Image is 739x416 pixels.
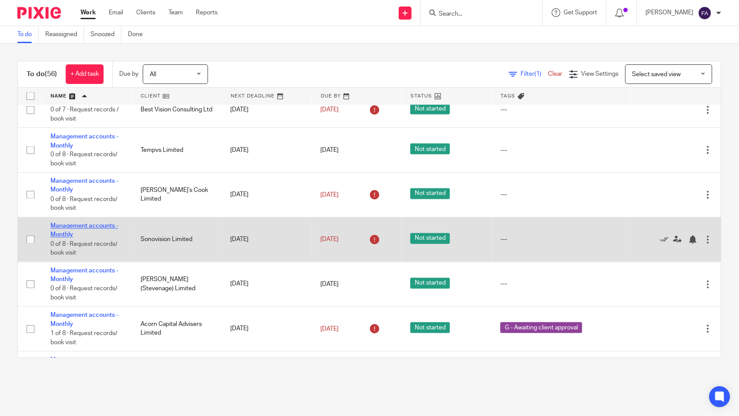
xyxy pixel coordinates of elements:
span: Filter [521,71,548,77]
a: + Add task [66,64,104,84]
a: Done [128,26,149,43]
span: View Settings [581,71,619,77]
span: Get Support [564,10,598,16]
div: --- [501,191,622,199]
span: 0 of 8 · Request records/ book visit [50,151,118,167]
input: Search [438,10,517,18]
a: Management accounts - Monthly [50,268,118,283]
a: Reports [196,8,218,17]
span: 0 of 8 · Request records/ book visit [50,196,118,211]
span: Not started [410,104,450,114]
td: [PERSON_NAME]'s Afternoon Tea Limited [132,352,222,414]
span: Not started [410,188,450,199]
td: [DATE] [222,92,312,127]
td: Tempvs Limited [132,128,222,173]
a: Clear [548,71,563,77]
a: Management accounts - Monthly [50,134,118,148]
td: [DATE] [222,217,312,262]
span: Not started [410,144,450,154]
span: Select saved view [632,71,681,77]
div: --- [501,146,622,154]
img: Pixie [17,7,61,19]
td: [DATE] [222,173,312,218]
span: [DATE] [321,282,339,288]
td: [DATE] [222,262,312,307]
a: Management accounts - Monthly [50,312,118,327]
a: Mark as done [660,235,673,244]
span: Not started [410,322,450,333]
a: To do [17,26,39,43]
div: --- [501,280,622,289]
a: Reassigned [45,26,84,43]
span: 0 of 7 · Request records / book visit [50,107,119,122]
td: [PERSON_NAME]'s Cook Limited [132,173,222,218]
p: Due by [119,70,138,78]
span: 1 of 8 · Request records/ book visit [50,330,118,346]
td: [DATE] [222,307,312,352]
a: Team [168,8,183,17]
span: [DATE] [321,237,339,243]
div: --- [501,105,622,114]
a: Management accounts - Monthly [50,223,118,238]
td: Acorn Capital Advisers Limited [132,307,222,352]
img: svg%3E [698,6,712,20]
td: [DATE] [222,128,312,173]
a: Clients [136,8,155,17]
span: (1) [535,71,542,77]
span: [DATE] [321,326,339,332]
td: [DATE] [222,352,312,414]
a: Management accounts - Monthly [50,178,118,193]
span: [DATE] [321,147,339,153]
span: (56) [45,70,57,77]
td: [PERSON_NAME] (Stevenage) Limited [132,262,222,307]
td: Best Vision Consulting Ltd [132,92,222,127]
span: [DATE] [321,107,339,113]
div: --- [501,235,622,244]
span: 0 of 8 · Request records/ book visit [50,241,118,256]
a: Email [109,8,123,17]
h1: To do [27,70,57,79]
td: Sonovision Limited [132,217,222,262]
span: 0 of 8 · Request records/ book visit [50,286,118,301]
a: Management accounts - Monthly [50,357,118,372]
span: G - Awaiting client approval [501,322,582,333]
span: All [150,71,156,77]
a: Work [81,8,96,17]
a: Snoozed [91,26,121,43]
span: Not started [410,278,450,289]
span: Not started [410,233,450,244]
p: [PERSON_NAME] [646,8,694,17]
span: [DATE] [321,192,339,198]
span: Tags [501,94,516,98]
